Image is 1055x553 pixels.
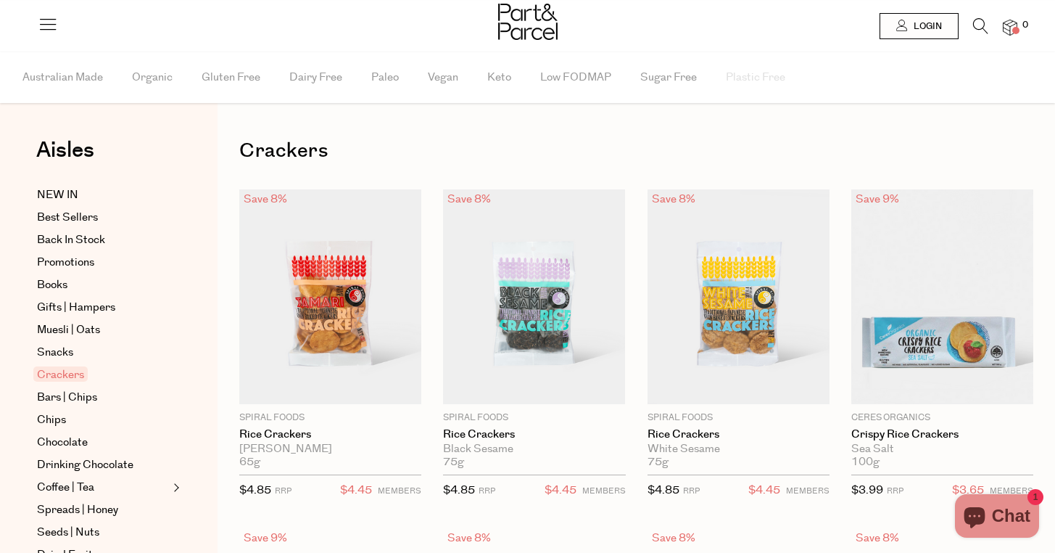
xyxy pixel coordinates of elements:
a: Rice Crackers [443,428,625,441]
a: Muesli | Oats [37,321,169,339]
p: Spiral Foods [239,411,421,425]
div: Save 8% [443,189,495,209]
span: $4.45 [545,481,576,500]
span: Bars | Chips [37,389,97,406]
span: Keto [487,52,511,103]
a: Snacks [37,344,169,361]
div: White Sesame [648,443,829,456]
small: RRP [683,486,700,496]
span: Chips [37,411,66,429]
span: $4.85 [648,483,679,498]
span: $3.65 [952,481,984,500]
span: $4.85 [239,483,271,498]
span: Muesli | Oats [37,321,100,339]
a: Rice Crackers [648,428,829,441]
a: Drinking Chocolate [37,456,169,474]
div: Save 9% [239,528,291,548]
a: Crispy Rice Crackers [851,428,1033,441]
p: Spiral Foods [443,411,625,425]
div: Save 8% [239,189,291,209]
a: Back In Stock [37,232,169,249]
a: 0 [1003,20,1017,35]
a: Coffee | Tea [37,479,169,496]
span: Australian Made [22,52,103,103]
div: Save 8% [648,528,700,548]
small: MEMBERS [378,486,421,496]
span: Best Sellers [37,209,98,226]
h1: Crackers [239,134,1033,168]
a: Promotions [37,254,169,271]
img: Rice Crackers [443,189,625,404]
small: MEMBERS [990,486,1033,496]
inbox-online-store-chat: Shopify online store chat [951,494,1043,541]
a: NEW IN [37,187,169,204]
p: Ceres Organics [851,411,1033,425]
span: $4.45 [340,481,372,500]
div: Save 8% [851,528,903,548]
a: Gifts | Hampers [37,299,169,316]
img: Rice Crackers [648,189,829,404]
p: Spiral Foods [648,411,829,425]
span: Sugar Free [640,52,697,103]
span: 75g [648,456,669,469]
div: Black Sesame [443,443,625,456]
a: Aisles [36,139,94,176]
span: Paleo [371,52,399,103]
span: Crackers [33,366,88,382]
span: 100g [851,456,880,469]
div: Save 8% [443,528,495,548]
span: Login [910,20,942,33]
span: Books [37,276,67,294]
span: Vegan [428,52,458,103]
span: Back In Stock [37,232,105,249]
img: Rice Crackers [239,189,421,404]
small: RRP [275,486,291,496]
span: Gifts | Hampers [37,299,115,316]
span: Seeds | Nuts [37,524,99,541]
span: Chocolate [37,434,88,451]
span: Low FODMAP [540,52,611,103]
div: Save 9% [851,189,903,209]
a: Books [37,276,169,294]
a: Bars | Chips [37,389,169,406]
a: Best Sellers [37,209,169,226]
small: RRP [479,486,495,496]
span: NEW IN [37,187,78,204]
span: Aisles [36,134,94,166]
div: Save 8% [648,189,700,209]
span: Dairy Free [289,52,342,103]
div: [PERSON_NAME] [239,443,421,456]
a: Crackers [37,366,169,384]
span: Snacks [37,344,73,361]
small: MEMBERS [786,486,829,496]
img: Part&Parcel [498,4,558,40]
a: Login [880,13,959,39]
a: Chips [37,411,169,429]
img: Crispy Rice Crackers [851,189,1033,404]
div: Sea Salt [851,443,1033,456]
span: 0 [1019,19,1032,32]
span: $3.99 [851,483,883,498]
small: MEMBERS [582,486,626,496]
a: Spreads | Honey [37,501,169,519]
span: $4.45 [748,481,780,500]
span: 65g [239,456,260,469]
span: $4.85 [443,483,475,498]
span: Plastic Free [726,52,785,103]
button: Expand/Collapse Coffee | Tea [170,479,180,496]
a: Chocolate [37,434,169,451]
small: RRP [887,486,903,496]
a: Rice Crackers [239,428,421,441]
a: Seeds | Nuts [37,524,169,541]
span: Drinking Chocolate [37,456,133,474]
span: Gluten Free [202,52,260,103]
span: Spreads | Honey [37,501,118,519]
span: Coffee | Tea [37,479,94,496]
span: Promotions [37,254,94,271]
span: Organic [132,52,173,103]
span: 75g [443,456,464,469]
